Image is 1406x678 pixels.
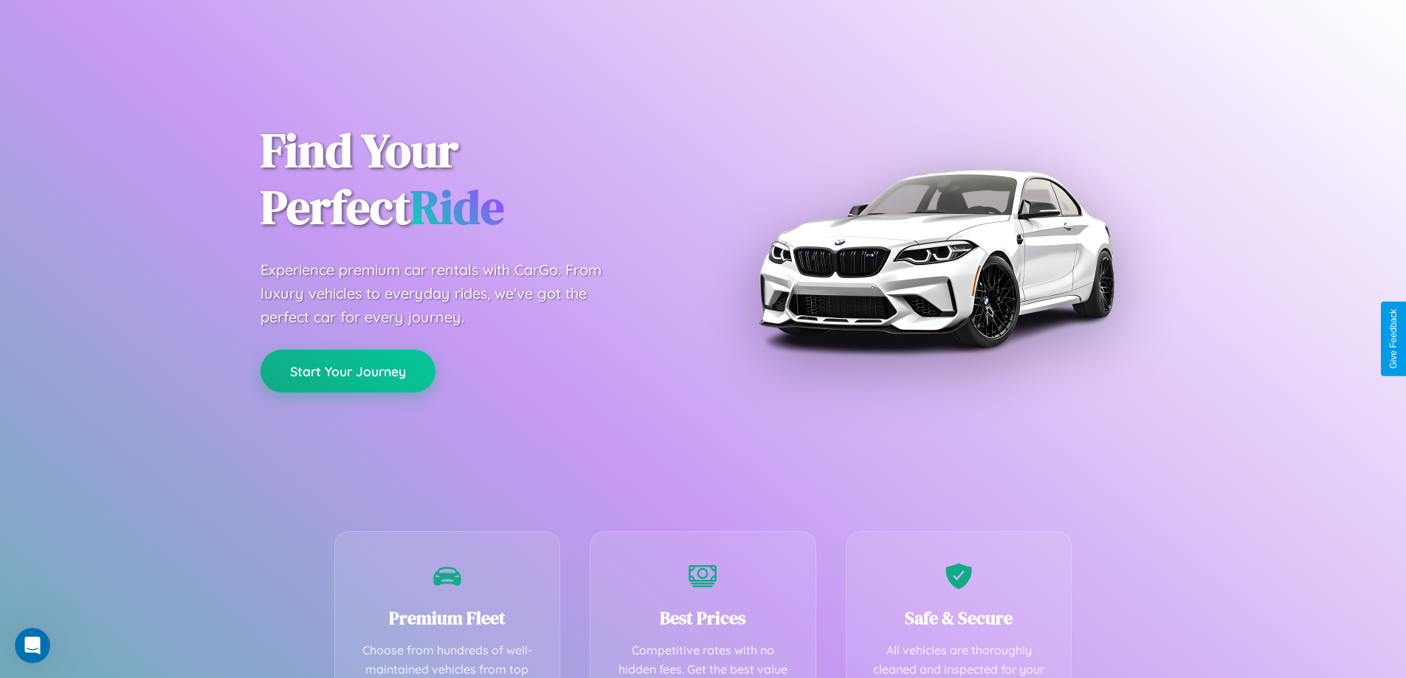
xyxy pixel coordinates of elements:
p: Experience premium car rentals with CarGo. From luxury vehicles to everyday rides, we've got the ... [261,258,630,329]
button: Start Your Journey [261,350,435,392]
h3: Safe & Secure [869,606,1050,630]
img: Premium BMW car rental vehicle [751,74,1120,443]
span: Ride [410,175,504,239]
div: Open Intercom Messenger [6,6,275,46]
h3: Best Prices [613,606,793,630]
h1: Find Your Perfect [261,122,681,236]
h3: Premium Fleet [357,606,538,630]
iframe: Intercom live chat [15,628,50,663]
div: Give Feedback [1388,309,1399,369]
